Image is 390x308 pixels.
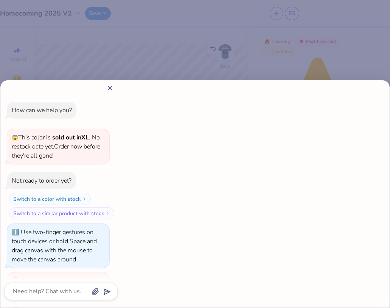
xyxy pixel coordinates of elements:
[12,228,97,264] div: Use two-finger gestures on touch devices or hold Space and drag canvas with the mouse to move the...
[12,134,18,141] span: 😱
[9,207,114,219] button: Switch to a similar product with stock
[106,211,110,216] img: Switch to a similar product with stock
[9,193,91,205] button: Switch to a color with stock
[12,277,92,294] div: The design tool ran into an error. Try again.
[12,106,72,114] div: How can we help you?
[52,133,89,142] strong: sold out in XL
[12,133,100,160] span: This color is . No restock date yet. Order now before they're all gone!
[12,177,71,185] div: Not ready to order yet?
[82,197,87,201] img: Switch to a color with stock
